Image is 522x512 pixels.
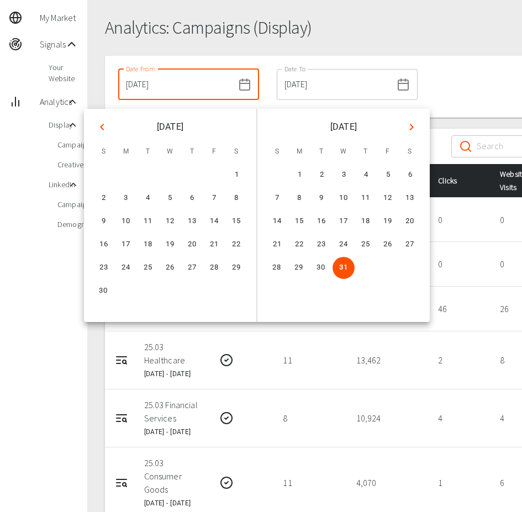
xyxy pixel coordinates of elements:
span: F [204,141,224,163]
button: Campaign Report [110,472,133,494]
button: Jun 5, 2024 [159,187,181,209]
span: [DATE] - [DATE] [144,499,191,507]
button: Jul 14, 2024 [266,210,288,233]
button: Jul 4, 2024 [355,164,377,186]
p: 11 [283,476,338,489]
svg: Completed [220,353,233,367]
button: Jun 18, 2024 [137,234,159,256]
div: Clicks [438,174,482,187]
button: Jul 20, 2024 [399,210,421,233]
span: Signals [40,38,65,51]
span: W [334,141,354,163]
button: Jun 12, 2024 [159,210,181,233]
p: 2 [438,353,482,367]
button: Jul 8, 2024 [288,187,310,209]
span: Demographics [57,219,78,230]
span: [DATE] [157,119,183,135]
button: Jun 4, 2024 [137,187,159,209]
p: 1 [438,476,482,489]
span: [DATE] - [DATE] [144,428,191,436]
span: T [312,141,331,163]
button: Jul 24, 2024 [333,234,355,256]
button: Jul 13, 2024 [399,187,421,209]
label: Date From [126,64,155,73]
span: LinkedIn [49,179,68,190]
span: [DATE] [330,119,357,135]
button: Next month [402,118,421,136]
button: Jun 14, 2024 [203,210,225,233]
button: Jul 17, 2024 [333,210,355,233]
span: Your Website [49,62,78,84]
button: Jul 28, 2024 [266,257,288,279]
p: 4 [438,411,482,425]
button: Jun 21, 2024 [203,234,225,256]
button: Jun 8, 2024 [225,187,247,209]
button: Jul 1, 2024 [289,164,311,186]
svg: Completed [220,411,233,425]
p: 4,070 [356,476,421,489]
span: S [267,141,287,163]
span: Clicks [438,174,474,187]
button: Jun 3, 2024 [115,187,137,209]
p: 13,462 [356,353,421,367]
button: Jul 19, 2024 [377,210,399,233]
button: Jun 1, 2024 [226,164,248,186]
span: M [116,141,136,163]
button: Jun 16, 2024 [93,234,115,256]
span: S [226,141,246,163]
button: Jul 26, 2024 [377,234,399,256]
span: T [182,141,202,163]
span: My Market [40,11,78,24]
label: Date To [284,64,306,73]
button: Jul 25, 2024 [355,234,377,256]
p: 0 [438,257,482,271]
span: Creative [57,159,78,170]
button: Jul 2, 2024 [311,164,333,186]
button: Jun 27, 2024 [181,257,203,279]
span: [DATE] - [DATE] [144,370,191,378]
p: 10,924 [356,411,421,425]
span: Campaigns [57,199,78,210]
p: 11 [283,353,338,367]
p: 25.03 Healthcare [144,340,203,367]
button: Jun 11, 2024 [137,210,159,233]
p: 25.03 Consumer Goods [144,456,203,496]
button: Jul 5, 2024 [377,164,399,186]
button: Campaign Report [110,349,133,371]
span: F [378,141,398,163]
button: Jul 12, 2024 [377,187,399,209]
p: 0 [438,213,482,226]
button: Jul 22, 2024 [288,234,310,256]
input: dd/mm/yyyy [277,69,392,100]
button: Jun 6, 2024 [181,187,203,209]
button: Jun 29, 2024 [225,257,247,279]
button: Jul 27, 2024 [399,234,421,256]
button: Jun 22, 2024 [225,234,247,256]
p: 25.03 Financial Services [144,398,203,425]
button: Jul 9, 2024 [310,187,333,209]
button: Jun 13, 2024 [181,210,203,233]
button: Jun 17, 2024 [115,234,137,256]
button: Jun 15, 2024 [225,210,247,233]
button: Jul 7, 2024 [266,187,288,209]
svg: Completed [220,476,233,489]
button: Jun 30, 2024 [92,280,114,302]
p: 8 [283,411,338,425]
button: Jun 20, 2024 [181,234,203,256]
button: Jul 15, 2024 [288,210,310,233]
button: Jun 7, 2024 [203,187,225,209]
button: Jun 23, 2024 [93,257,115,279]
button: Jul 31, 2024 [333,257,355,279]
span: S [94,141,114,163]
input: dd/mm/yyyy [118,69,234,100]
button: Jun 9, 2024 [93,210,115,233]
button: Jun 25, 2024 [137,257,159,279]
span: T [356,141,376,163]
span: Display [49,119,67,130]
button: Jun 2, 2024 [93,187,115,209]
button: Jun 19, 2024 [159,234,181,256]
button: Jun 10, 2024 [115,210,137,233]
span: Campaigns [57,139,78,150]
button: Jul 6, 2024 [399,164,421,186]
button: Jul 21, 2024 [266,234,288,256]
